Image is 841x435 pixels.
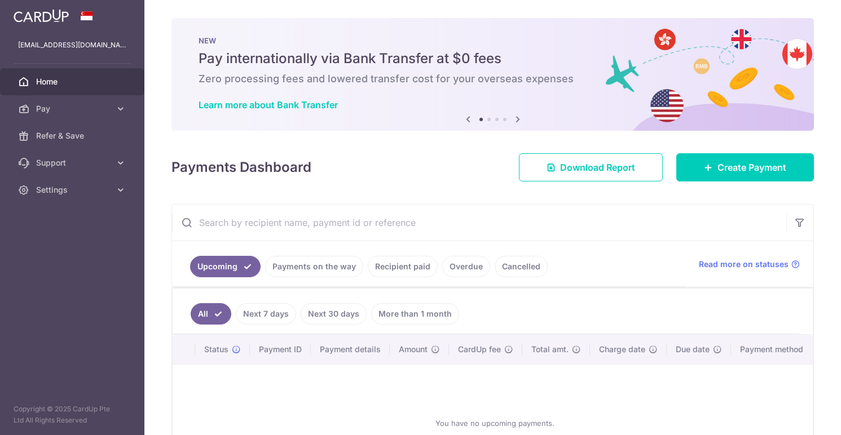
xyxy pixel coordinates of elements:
p: NEW [199,36,787,45]
img: Bank transfer banner [171,18,814,131]
th: Payment method [731,335,817,364]
span: Pay [36,103,111,114]
a: All [191,303,231,325]
h5: Pay internationally via Bank Transfer at $0 fees [199,50,787,68]
span: Total amt. [531,344,569,355]
a: Download Report [519,153,663,181]
span: Charge date [599,344,645,355]
span: Status [204,344,228,355]
span: Support [36,157,111,168]
a: Payments on the way [265,256,363,277]
span: Read more on statuses [699,259,789,270]
span: Create Payment [717,161,786,174]
h4: Payments Dashboard [171,157,311,177]
a: Learn more about Bank Transfer [199,99,338,110]
span: Home [36,76,111,87]
a: Upcoming [190,256,261,277]
span: Download Report [560,161,635,174]
h6: Zero processing fees and lowered transfer cost for your overseas expenses [199,72,787,86]
a: Cancelled [495,256,548,277]
p: [EMAIL_ADDRESS][DOMAIN_NAME] [18,39,126,51]
a: More than 1 month [371,303,459,325]
span: CardUp fee [458,344,501,355]
span: Due date [676,344,710,355]
a: Create Payment [676,153,814,181]
span: Amount [399,344,428,355]
a: Overdue [442,256,490,277]
img: CardUp [14,9,69,23]
a: Recipient paid [368,256,438,277]
a: Next 30 days [301,303,367,325]
input: Search by recipient name, payment id or reference [172,205,786,241]
span: Refer & Save [36,130,111,141]
th: Payment details [311,335,390,364]
span: Settings [36,184,111,196]
a: Read more on statuses [699,259,800,270]
th: Payment ID [250,335,311,364]
a: Next 7 days [236,303,296,325]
